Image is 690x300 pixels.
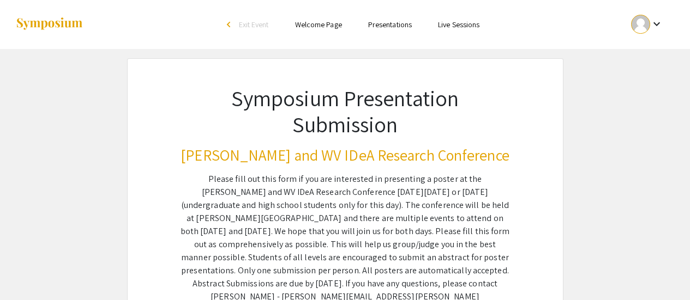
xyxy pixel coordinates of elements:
a: Live Sessions [438,20,479,29]
button: Expand account dropdown [620,12,675,36]
a: Presentations [368,20,412,29]
a: Welcome Page [295,20,342,29]
mat-icon: Expand account dropdown [650,17,663,30]
iframe: Chat [8,251,46,292]
h3: [PERSON_NAME] and WV IDeA Research Conference [181,146,510,164]
span: Exit Event [239,20,269,29]
img: Symposium by ForagerOne [15,17,83,32]
div: arrow_back_ios [227,21,233,28]
h1: Symposium Presentation Submission [181,85,510,137]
